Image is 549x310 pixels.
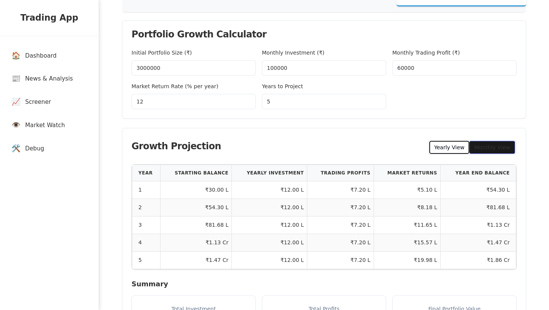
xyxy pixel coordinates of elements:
label: Market Return Rate (% per year) [132,83,218,89]
td: ₹11.65 L [374,216,440,234]
span: Debug [25,144,44,153]
td: ₹12.00 L [232,251,307,269]
label: Monthly Trading Profit (₹) [392,50,460,56]
span: Market Watch [25,121,65,130]
td: ₹1.47 Cr [440,234,516,251]
td: ₹1.13 Cr [160,234,231,251]
td: ₹7.20 L [307,216,374,234]
a: 👁️Market Watch [4,114,95,137]
label: Monthly Investment (₹) [262,50,324,56]
td: ₹1.13 Cr [440,216,516,234]
a: 🛠️Debug [4,137,95,160]
th: Yearly Investment [232,165,307,181]
td: ₹54.30 L [160,199,231,216]
td: ₹12.00 L [232,199,307,216]
td: 5 [132,251,161,269]
td: ₹8.18 L [374,199,440,216]
th: Market Returns [374,165,440,181]
td: ₹19.98 L [374,251,440,269]
span: News & Analysis [25,74,73,83]
td: ₹81.68 L [440,199,516,216]
th: Trading Profits [307,165,374,181]
td: 1 [132,181,161,199]
th: Year End Balance [440,165,516,181]
td: 3 [132,216,161,234]
td: ₹54.30 L [440,181,516,199]
td: ₹15.57 L [374,234,440,251]
th: Starting Balance [160,165,231,181]
a: 🏠Dashboard [4,45,95,67]
td: ₹7.20 L [307,181,374,199]
span: 🏠 [11,50,21,61]
span: Dashboard [25,52,56,60]
td: ₹12.00 L [232,216,307,234]
td: ₹7.20 L [307,199,374,216]
td: ₹7.20 L [307,234,374,251]
td: ₹12.00 L [232,181,307,199]
td: 2 [132,199,161,216]
button: Yearly View [429,141,470,154]
div: Portfolio Growth Calculator [132,30,517,39]
td: ₹81.68 L [160,216,231,234]
th: Year [132,165,161,181]
span: 👁️ [11,120,21,131]
td: ₹1.86 Cr [440,251,516,269]
label: Years to Project [262,83,303,89]
td: ₹1.47 Cr [160,251,231,269]
a: 📰News & Analysis [4,68,95,90]
td: 4 [132,234,161,251]
h4: Summary [132,279,517,289]
label: Initial Portfolio Size (₹) [132,50,192,56]
div: Growth Projection [132,142,221,151]
td: ₹5.10 L [374,181,440,199]
button: Monthly View [469,141,515,154]
span: 📰 [11,73,21,84]
td: ₹7.20 L [307,251,374,269]
td: ₹30.00 L [160,181,231,199]
span: Screener [25,98,51,107]
span: 📈 [11,97,21,108]
h2: Trading App [8,11,91,24]
td: ₹12.00 L [232,234,307,251]
a: 📈Screener [4,91,95,113]
span: 🛠️ [11,143,21,154]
